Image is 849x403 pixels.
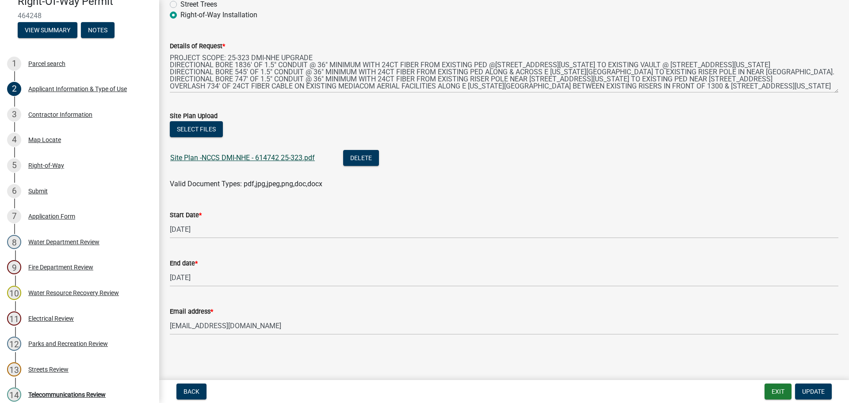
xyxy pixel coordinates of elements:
button: Notes [81,22,115,38]
div: Water Resource Recovery Review [28,290,119,296]
button: View Summary [18,22,77,38]
div: 8 [7,235,21,249]
wm-modal-confirm: Notes [81,27,115,34]
div: Parcel search [28,61,65,67]
div: 6 [7,184,21,198]
div: Submit [28,188,48,194]
div: 12 [7,337,21,351]
div: Parks and Recreation Review [28,341,108,347]
div: 1 [7,57,21,71]
div: 13 [7,362,21,376]
label: End date [170,261,198,267]
div: Application Form [28,213,75,219]
button: Back [176,384,207,399]
label: Site Plan Upload [170,113,218,119]
div: Electrical Review [28,315,74,322]
div: Applicant Information & Type of Use [28,86,127,92]
div: 2 [7,82,21,96]
div: 10 [7,286,21,300]
div: Streets Review [28,366,69,372]
div: Fire Department Review [28,264,93,270]
span: 464248 [18,12,141,20]
div: 5 [7,158,21,173]
button: Select files [170,121,223,137]
wm-modal-confirm: Summary [18,27,77,34]
div: Telecommunications Review [28,391,106,398]
div: Water Department Review [28,239,99,245]
div: 4 [7,133,21,147]
button: Update [795,384,832,399]
span: Update [802,388,825,395]
label: Details of Request [170,43,225,50]
div: 11 [7,311,21,326]
label: Email address [170,309,213,315]
div: Map Locate [28,137,61,143]
span: Back [184,388,199,395]
span: Valid Document Types: pdf,jpg,jpeg,png,doc,docx [170,180,322,188]
label: Right-of-Way Installation [180,10,257,20]
a: Site Plan -NCCS DMI-NHE - 614742 25-323.pdf [170,154,315,162]
div: 3 [7,107,21,122]
div: 14 [7,388,21,402]
button: Delete [343,150,379,166]
label: Start Date [170,212,202,219]
div: 9 [7,260,21,274]
div: 7 [7,209,21,223]
button: Exit [765,384,792,399]
div: Right-of-Way [28,162,64,169]
div: Contractor Information [28,111,92,118]
wm-modal-confirm: Delete Document [343,154,379,163]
